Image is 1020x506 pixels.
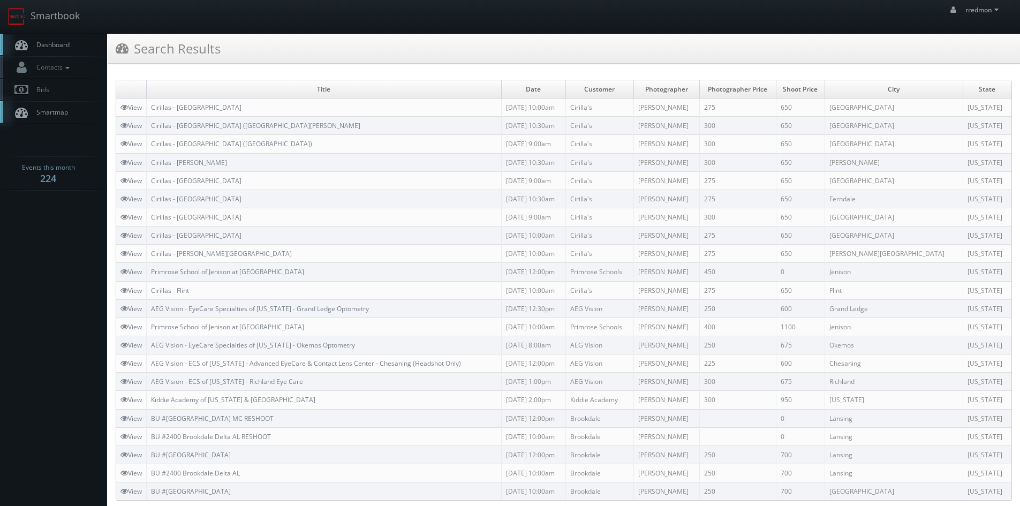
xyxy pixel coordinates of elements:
[776,464,825,482] td: 700
[963,354,1011,373] td: [US_STATE]
[120,231,142,240] a: View
[501,117,565,135] td: [DATE] 10:30am
[633,263,699,281] td: [PERSON_NAME]
[825,445,963,464] td: Lansing
[825,409,963,427] td: Lansing
[565,409,633,427] td: Brookdale
[501,171,565,190] td: [DATE] 9:00am
[633,281,699,299] td: [PERSON_NAME]
[825,354,963,373] td: Chesaning
[776,153,825,171] td: 650
[633,99,699,117] td: [PERSON_NAME]
[963,445,1011,464] td: [US_STATE]
[120,304,142,313] a: View
[825,318,963,336] td: Jenison
[151,487,231,496] a: BU #[GEOGRAPHIC_DATA]
[633,171,699,190] td: [PERSON_NAME]
[825,135,963,153] td: [GEOGRAPHIC_DATA]
[501,427,565,445] td: [DATE] 10:00am
[633,409,699,427] td: [PERSON_NAME]
[825,427,963,445] td: Lansing
[700,373,776,391] td: 300
[776,171,825,190] td: 650
[825,190,963,208] td: Ferndale
[565,135,633,153] td: Cirilla's
[700,99,776,117] td: 275
[501,135,565,153] td: [DATE] 9:00am
[565,391,633,409] td: Kiddie Academy
[120,249,142,258] a: View
[700,208,776,226] td: 300
[633,464,699,482] td: [PERSON_NAME]
[633,427,699,445] td: [PERSON_NAME]
[565,318,633,336] td: Primrose Schools
[501,226,565,245] td: [DATE] 10:00am
[963,427,1011,445] td: [US_STATE]
[501,336,565,354] td: [DATE] 8:00am
[825,281,963,299] td: Flint
[633,391,699,409] td: [PERSON_NAME]
[8,8,25,25] img: smartbook-logo.png
[776,226,825,245] td: 650
[151,377,303,386] a: AEG Vision - ECS of [US_STATE] - Richland Eye Care
[31,63,72,72] span: Contacts
[151,121,360,130] a: Cirillas - [GEOGRAPHIC_DATA] ([GEOGRAPHIC_DATA][PERSON_NAME]
[963,153,1011,171] td: [US_STATE]
[776,135,825,153] td: 650
[633,336,699,354] td: [PERSON_NAME]
[31,40,70,49] span: Dashboard
[776,281,825,299] td: 650
[501,245,565,263] td: [DATE] 10:00am
[565,99,633,117] td: Cirilla's
[963,99,1011,117] td: [US_STATE]
[120,322,142,331] a: View
[776,117,825,135] td: 650
[776,336,825,354] td: 675
[776,409,825,427] td: 0
[151,139,312,148] a: Cirillas - [GEOGRAPHIC_DATA] ([GEOGRAPHIC_DATA])
[120,267,142,276] a: View
[825,80,963,99] td: City
[700,318,776,336] td: 400
[776,208,825,226] td: 650
[120,432,142,441] a: View
[700,482,776,501] td: 250
[776,318,825,336] td: 1100
[633,445,699,464] td: [PERSON_NAME]
[700,281,776,299] td: 275
[963,373,1011,391] td: [US_STATE]
[151,231,241,240] a: Cirillas - [GEOGRAPHIC_DATA]
[501,482,565,501] td: [DATE] 10:00am
[565,336,633,354] td: AEG Vision
[565,117,633,135] td: Cirilla's
[963,117,1011,135] td: [US_STATE]
[151,267,304,276] a: Primrose School of Jenison at [GEOGRAPHIC_DATA]
[963,226,1011,245] td: [US_STATE]
[825,373,963,391] td: Richland
[700,135,776,153] td: 300
[565,299,633,318] td: AEG Vision
[825,208,963,226] td: [GEOGRAPHIC_DATA]
[501,281,565,299] td: [DATE] 10:00am
[151,103,241,112] a: Cirillas - [GEOGRAPHIC_DATA]
[151,286,189,295] a: Cirillas - Flint
[825,464,963,482] td: Lansing
[151,450,231,459] a: BU #[GEOGRAPHIC_DATA]
[963,318,1011,336] td: [US_STATE]
[700,171,776,190] td: 275
[501,373,565,391] td: [DATE] 1:00pm
[963,190,1011,208] td: [US_STATE]
[501,190,565,208] td: [DATE] 10:30am
[501,99,565,117] td: [DATE] 10:00am
[700,464,776,482] td: 250
[151,359,461,368] a: AEG Vision - ECS of [US_STATE] - Advanced EyeCare & Contact Lens Center - Chesaning (Headshot Only)
[963,80,1011,99] td: State
[963,135,1011,153] td: [US_STATE]
[120,286,142,295] a: View
[120,377,142,386] a: View
[825,482,963,501] td: [GEOGRAPHIC_DATA]
[963,171,1011,190] td: [US_STATE]
[565,190,633,208] td: Cirilla's
[963,391,1011,409] td: [US_STATE]
[700,80,776,99] td: Photographer Price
